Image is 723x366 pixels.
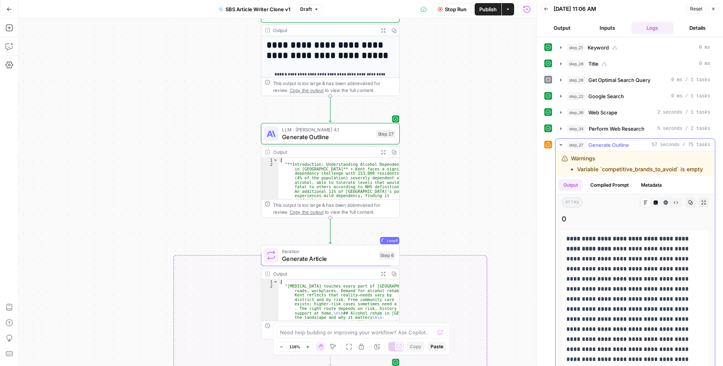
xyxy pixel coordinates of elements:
span: Get Optimal Search Query [588,76,650,84]
span: step_22 [567,92,585,100]
button: 57 seconds / 75 tasks [555,139,715,151]
div: Step 6 [379,251,396,259]
div: 2 [262,162,279,296]
g: Edge from step_34 to step_27 [329,96,332,122]
div: 1 [262,279,279,284]
span: Reset [690,5,702,12]
div: 1 [262,158,279,162]
span: Keyword [588,44,609,51]
span: 2 seconds / 1 tasks [657,109,710,116]
span: step_21 [567,44,585,51]
span: Generate Outline [588,141,629,149]
span: Publish [479,5,497,13]
div: This output is too large & has been abbreviated for review. to view the full content. [273,80,396,94]
div: Output [273,27,375,34]
span: Copy the output [290,209,324,215]
span: Stop Run [445,5,467,13]
span: Iteration [282,248,375,255]
span: Paste [431,343,443,350]
span: LLM · [PERSON_NAME] 4.1 [282,126,373,133]
button: Reset [687,4,706,14]
button: Copy [407,342,424,352]
span: Loop 5 [387,235,398,246]
li: Variable `competitive_brands_to_avoid` is empty [577,165,703,173]
div: LLM · [PERSON_NAME] 4.1Generate OutlineStep 27Output[ "**Introduction: Understanding Alcohol Depe... [261,123,400,218]
span: 0 ms / 1 tasks [671,77,710,83]
span: Copy the output [290,88,324,93]
button: 2 seconds / 1 tasks [555,106,715,119]
g: Edge from step_27 to step_6 [329,218,332,244]
span: Title [588,60,598,68]
button: SBS Article Writer Clone v1 [214,3,295,15]
g: Edge from step_6 to step_7 [329,339,332,365]
span: 0 ms / 1 tasks [671,93,710,100]
span: Web Scrape [588,109,617,116]
div: Warnings [571,155,703,173]
button: 0 ms [555,58,715,70]
button: 0 ms / 1 tasks [555,74,715,86]
span: Toggle code folding, rows 1 through 3 [273,279,278,284]
button: Compiled Prompt [586,179,633,191]
button: Output [559,179,583,191]
span: 0 ms [699,44,710,51]
div: Loop5IterationGenerate ArticleStep 6Output[ "[MEDICAL_DATA] touches every part of [GEOGRAPHIC_DAT... [261,245,400,339]
span: step_36 [567,109,585,116]
span: Generate Article [282,254,375,263]
span: array [562,197,583,208]
span: 116% [289,344,300,350]
button: Inputs [586,22,629,34]
button: 5 seconds / 2 tasks [555,123,715,135]
button: 0 ms [555,41,715,54]
div: This output is too large & has been abbreviated for review. to view the full content. [273,201,396,216]
button: Metadata [636,179,667,191]
button: Draft [297,4,322,14]
span: Generate Outline [282,132,373,141]
span: Toggle code folding, rows 1 through 3 [273,158,278,162]
div: Step 27 [376,130,396,138]
div: Output [273,270,375,277]
button: Details [677,22,719,34]
span: 57 seconds / 75 tasks [652,141,710,148]
button: Stop Run [433,3,472,15]
span: 0 ms [699,60,710,67]
button: Paste [427,342,446,352]
span: SBS Article Writer Clone v1 [226,5,291,13]
button: Publish [475,3,501,15]
span: step_34 [567,125,586,133]
span: Copy [410,343,421,350]
span: step_28 [567,76,585,84]
div: Output [273,148,375,156]
span: step_26 [567,60,585,68]
span: Google Search [588,92,624,100]
div: This output is too large & has been abbreviated for review. to view the full content. [273,323,396,337]
span: Perform Web Research [282,11,372,20]
span: 0 [562,214,709,225]
button: 0 ms / 1 tasks [555,90,715,102]
span: step_27 [567,141,585,149]
button: Output [541,22,583,34]
span: Draft [300,6,312,13]
span: Perform Web Research [589,125,644,133]
span: 5 seconds / 2 tasks [657,125,710,132]
button: Logs [631,22,673,34]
